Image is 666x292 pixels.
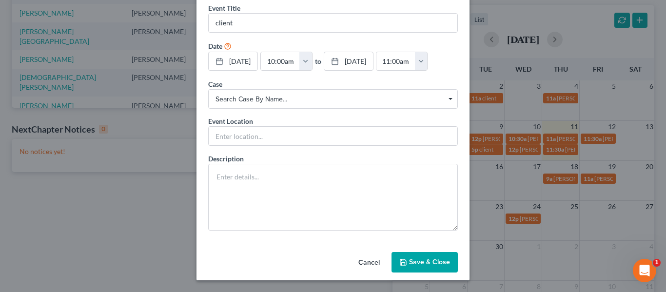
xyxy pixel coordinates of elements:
button: Cancel [351,253,388,273]
iframe: Intercom live chat [633,259,656,282]
span: Search case by name... [215,94,451,104]
label: Description [208,154,244,164]
input: Enter location... [209,127,457,145]
label: Date [208,41,222,51]
a: [DATE] [324,52,373,71]
span: Event Title [208,4,240,12]
label: to [315,56,321,66]
input: Enter event name... [209,14,457,32]
span: Select box activate [208,89,458,109]
input: -- : -- [261,52,300,71]
label: Event Location [208,116,253,126]
button: Save & Close [392,252,458,273]
span: 1 [653,259,661,267]
label: Case [208,79,222,89]
a: [DATE] [209,52,257,71]
input: -- : -- [376,52,415,71]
